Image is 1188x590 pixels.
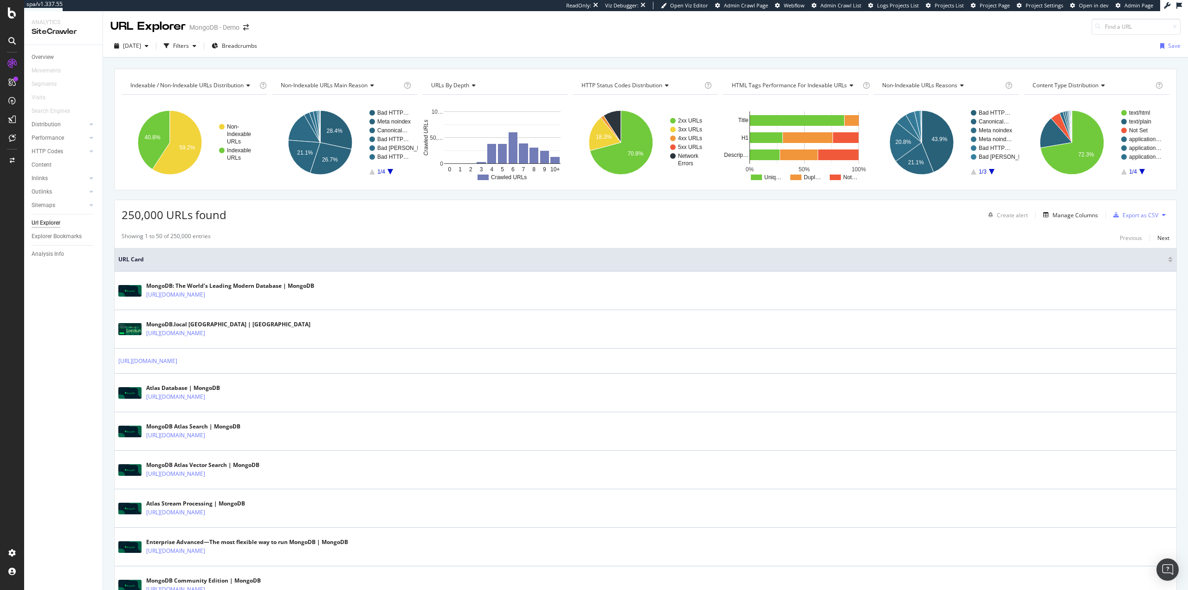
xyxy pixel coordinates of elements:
div: Analytics [32,19,95,26]
div: MongoDB Atlas Search | MongoDB [146,422,240,431]
text: 7 [522,166,525,173]
text: 9 [543,166,546,173]
text: 18.3% [596,134,612,140]
a: Analysis Info [32,249,96,259]
text: Dupl… [804,174,821,181]
span: 2025 Oct. 3rd [123,42,141,50]
div: Distribution [32,120,61,130]
text: Title [738,117,749,123]
span: URLs by Depth [431,81,469,89]
span: Open Viz Editor [670,2,708,9]
div: Atlas Database | MongoDB [146,384,235,392]
text: 2 [469,166,472,173]
div: Showing 1 to 50 of 250,000 entries [122,232,211,243]
a: Admin Crawl List [812,2,861,9]
div: Url Explorer [32,218,60,228]
div: MongoDB Community Edition | MongoDB [146,577,261,585]
text: 72.3% [1078,151,1094,158]
a: [URL][DOMAIN_NAME] [146,329,205,338]
div: Overview [32,52,54,62]
a: Webflow [775,2,805,9]
svg: A chart. [873,102,1019,183]
a: Performance [32,133,87,143]
text: 4xx URLs [678,135,702,142]
a: [URL][DOMAIN_NAME] [146,546,205,556]
a: Projects List [926,2,964,9]
img: main image [118,464,142,476]
text: Errors [678,160,693,167]
div: Previous [1120,234,1142,242]
text: 0% [746,166,754,173]
text: 1/3 [979,169,987,175]
svg: A chart. [723,102,869,183]
div: Visits [32,93,45,103]
div: Performance [32,133,64,143]
span: HTTP Status Codes Distribution [581,81,662,89]
text: Bad [PERSON_NAME]… [979,154,1041,160]
text: 10+ [550,166,560,173]
a: [URL][DOMAIN_NAME] [146,508,205,517]
a: HTTP Codes [32,147,87,156]
text: Not… [843,174,858,181]
text: 0 [448,166,451,173]
div: A chart. [422,102,568,183]
text: Uniq… [764,174,781,181]
text: 1/4 [377,169,385,175]
span: Admin Page [1124,2,1153,9]
text: 8 [532,166,536,173]
text: Bad HTTP… [377,154,409,160]
button: Manage Columns [1039,209,1098,220]
text: 70.8% [627,150,643,157]
a: Open in dev [1070,2,1109,9]
div: URL Explorer [110,19,186,34]
a: [URL][DOMAIN_NAME] [118,357,177,366]
h4: Non-Indexable URLs Main Reason [279,78,402,93]
text: 0 [440,161,443,167]
svg: A chart. [122,102,267,183]
button: Save [1156,39,1181,53]
text: Bad HTTP… [979,145,1010,151]
div: ReadOnly: [566,2,591,9]
text: 28.4% [327,128,342,134]
div: Atlas Stream Processing | MongoDB [146,499,245,508]
text: application… [1129,145,1161,151]
text: Indexable [227,131,251,137]
svg: A chart. [272,102,418,183]
text: Meta noindex [979,127,1012,134]
input: Find a URL [1091,19,1181,35]
svg: A chart. [573,102,718,183]
h4: Non-Indexable URLs Reasons [880,78,1003,93]
div: Inlinks [32,174,48,183]
text: application… [1129,154,1161,160]
text: Crawled URLs [491,174,527,181]
div: MongoDB: The World’s Leading Modern Database | MongoDB [146,282,314,290]
div: Save [1168,42,1181,50]
text: Bad HTTP… [979,110,1010,116]
text: 3 [480,166,483,173]
h4: URLs by Depth [429,78,560,93]
button: [DATE] [110,39,152,53]
a: Inlinks [32,174,87,183]
text: 20.8% [895,139,911,145]
text: 6 [511,166,515,173]
text: 100% [852,166,866,173]
button: Previous [1120,232,1142,243]
div: Viz Debugger: [605,2,639,9]
img: main image [118,323,142,335]
h4: HTTP Status Codes Distribution [580,78,703,93]
div: Movements [32,66,61,76]
svg: A chart. [1024,102,1169,183]
div: MongoDB Atlas Vector Search | MongoDB [146,461,259,469]
text: 59.2% [179,144,195,151]
text: 1/4 [1129,169,1137,175]
span: Webflow [784,2,805,9]
div: Explorer Bookmarks [32,232,82,241]
img: main image [118,285,142,297]
text: 50% [799,166,810,173]
div: Manage Columns [1052,211,1098,219]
